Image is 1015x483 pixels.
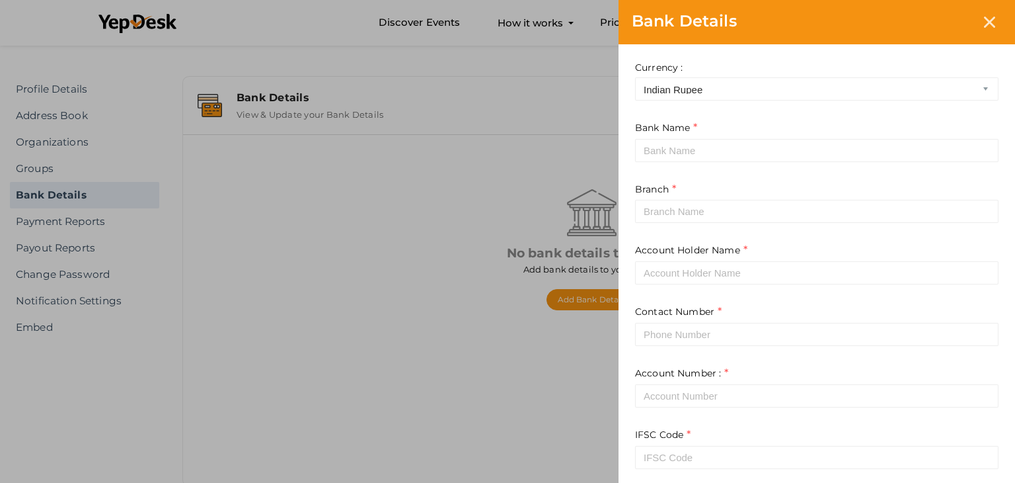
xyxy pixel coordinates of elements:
[632,11,737,30] span: Bank Details
[635,427,691,443] label: IFSC Code
[635,261,998,285] input: Account Holder Name
[635,139,998,162] input: Bank Name
[635,304,722,320] label: Contact Number
[635,323,998,346] input: Phone Number
[635,200,998,223] input: Branch Name
[635,384,998,408] input: Account Number
[635,366,729,381] label: Account Number :
[635,243,747,258] label: Account Holder Name
[635,61,683,74] label: Currency :
[635,446,998,469] input: IFSC Code
[635,120,698,136] label: Bank Name
[635,182,676,197] label: Branch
